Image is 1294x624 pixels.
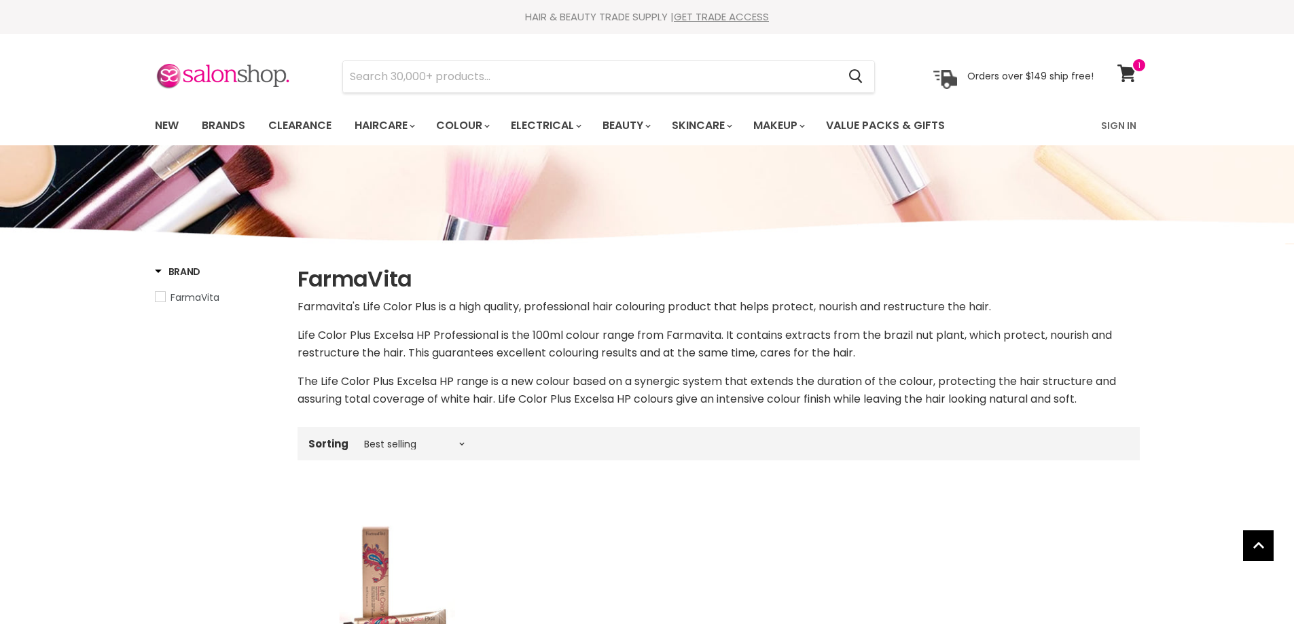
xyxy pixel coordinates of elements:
[145,111,189,140] a: New
[426,111,498,140] a: Colour
[343,61,838,92] input: Search
[170,291,219,304] span: FarmaVita
[838,61,874,92] button: Search
[674,10,769,24] a: GET TRADE ACCESS
[344,111,423,140] a: Haircare
[501,111,590,140] a: Electrical
[342,60,875,93] form: Product
[192,111,255,140] a: Brands
[155,265,201,278] h3: Brand
[298,298,1140,316] p: Farmavita's Life Color Plus is a high quality, professional hair colouring product that helps pro...
[298,373,1116,407] span: The Life Color Plus Excelsa HP range is a new colour based on a synergic system that extends the ...
[258,111,342,140] a: Clearance
[816,111,955,140] a: Value Packs & Gifts
[298,265,1140,293] h1: FarmaVita
[138,106,1157,145] nav: Main
[1093,111,1145,140] a: Sign In
[155,290,281,305] a: FarmaVita
[308,438,348,449] label: Sorting
[743,111,813,140] a: Makeup
[592,111,659,140] a: Beauty
[662,111,740,140] a: Skincare
[967,70,1094,82] p: Orders over $149 ship free!
[298,327,1112,361] span: Life Color Plus Excelsa HP Professional is the 100ml colour range from Farmavita. It contains ext...
[138,10,1157,24] div: HAIR & BEAUTY TRADE SUPPLY |
[145,106,1024,145] ul: Main menu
